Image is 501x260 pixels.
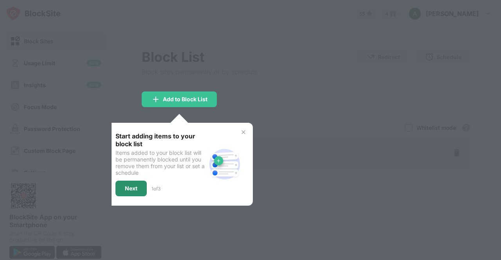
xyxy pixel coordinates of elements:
[115,149,206,176] div: Items added to your block list will be permanently blocked until you remove them from your list o...
[115,132,206,148] div: Start adding items to your block list
[151,186,160,192] div: 1 of 3
[240,129,247,135] img: x-button.svg
[163,96,207,102] div: Add to Block List
[125,185,137,192] div: Next
[206,145,243,183] img: block-site.svg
